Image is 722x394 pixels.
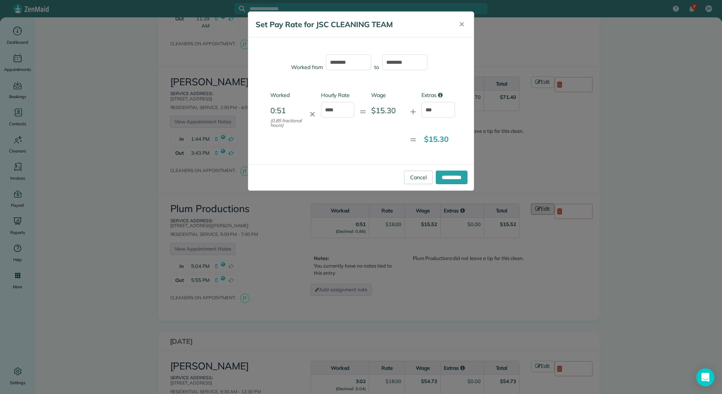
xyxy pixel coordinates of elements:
[405,131,421,147] div: =
[459,20,464,29] span: ✕
[374,63,379,71] label: to
[270,119,304,128] small: (0.85 fractional hours)
[291,63,323,71] label: Worked from
[404,171,433,184] a: Cancel
[256,19,448,30] h5: Set Pay Rate for JSC CLEANING TEAM
[421,91,455,99] label: Extras
[424,134,449,144] strong: $15.30
[321,91,355,99] label: Hourly Rate
[354,103,371,119] div: =
[270,91,304,99] label: Worked
[405,103,421,119] div: +
[371,91,405,99] label: Wage
[696,368,714,386] div: Open Intercom Messenger
[270,105,304,128] div: 0:51
[304,109,321,120] div: ✕
[371,105,405,116] div: $15.30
